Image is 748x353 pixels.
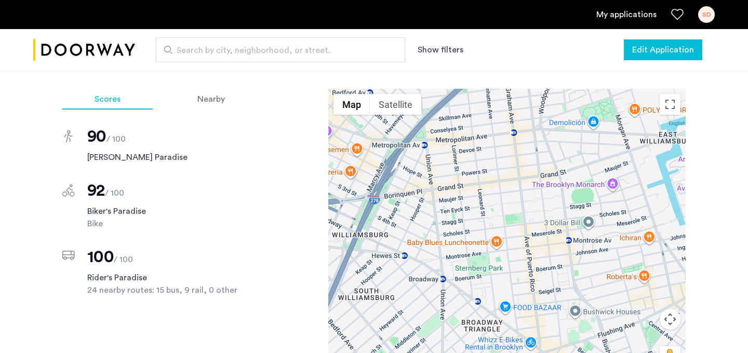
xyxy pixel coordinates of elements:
span: / 100 [114,255,133,264]
img: score [62,184,75,197]
span: Scores [95,95,121,103]
button: Show street map [333,94,370,115]
span: Biker's Paradise [87,205,257,218]
button: Show satellite imagery [370,94,421,115]
button: button [624,39,702,60]
button: Toggle fullscreen view [660,94,680,115]
img: score [64,130,73,143]
span: 90 [87,128,106,145]
img: score [62,251,75,260]
div: SD [698,6,715,23]
span: Search by city, neighborhood, or street. [177,44,376,57]
a: Cazamio logo [33,31,135,70]
button: Show or hide filters [418,44,463,56]
span: Rider's Paradise [87,271,257,284]
img: logo [33,31,135,70]
span: [PERSON_NAME] Paradise [87,151,257,164]
span: Nearby [197,95,225,103]
span: 92 [87,182,105,199]
span: / 100 [105,189,124,197]
a: Favorites [671,8,684,21]
span: Edit Application [632,44,694,56]
span: / 100 [106,135,126,143]
input: Apartment Search [156,37,405,62]
span: 100 [87,249,114,265]
span: 24 nearby routes: 15 bus, 9 rail, 0 other [87,284,257,296]
a: My application [596,8,657,21]
span: Bike [87,218,257,230]
button: Map camera controls [660,309,680,330]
